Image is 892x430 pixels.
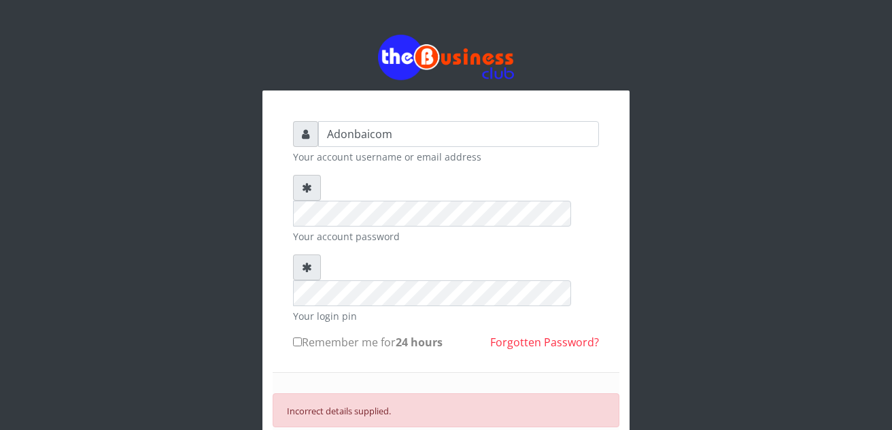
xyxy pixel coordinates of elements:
[293,309,599,323] small: Your login pin
[318,121,599,147] input: Username or email address
[396,335,443,350] b: 24 hours
[293,229,599,244] small: Your account password
[293,334,443,350] label: Remember me for
[287,405,391,417] small: Incorrect details supplied.
[293,337,302,346] input: Remember me for24 hours
[490,335,599,350] a: Forgotten Password?
[293,150,599,164] small: Your account username or email address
